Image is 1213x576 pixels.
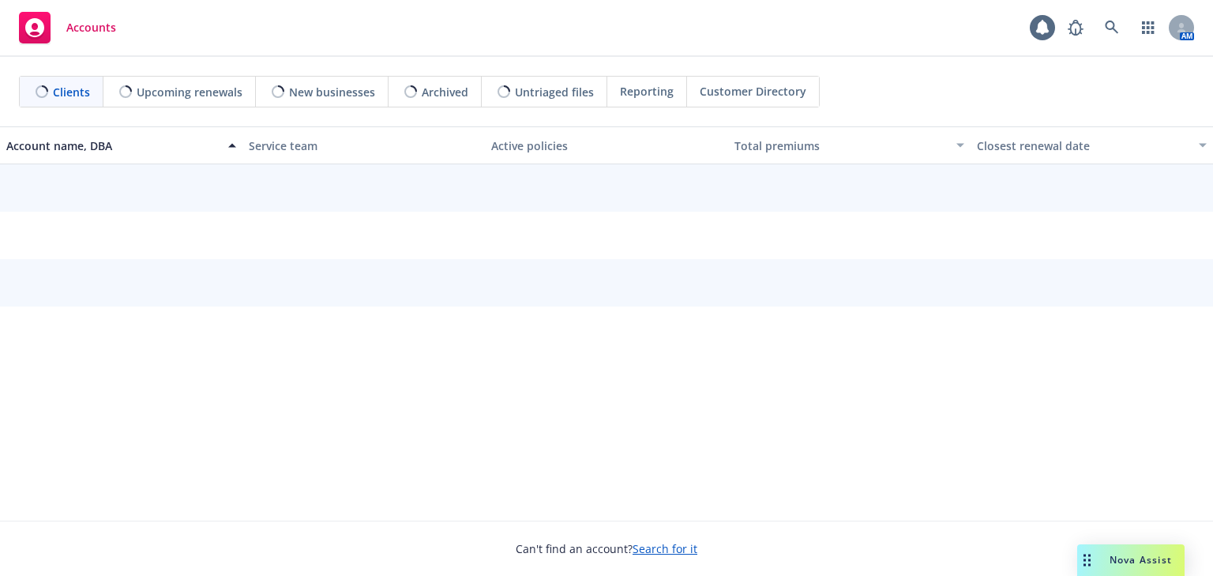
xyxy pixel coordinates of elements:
a: Switch app [1132,12,1164,43]
button: Nova Assist [1077,544,1185,576]
div: Closest renewal date [977,137,1189,154]
span: Clients [53,84,90,100]
span: Archived [422,84,468,100]
a: Search [1096,12,1128,43]
a: Accounts [13,6,122,50]
span: New businesses [289,84,375,100]
div: Total premiums [734,137,947,154]
a: Search for it [633,541,697,556]
span: Nova Assist [1110,553,1172,567]
a: Report a Bug [1060,12,1091,43]
span: Customer Directory [700,83,806,100]
div: Account name, DBA [6,137,219,154]
span: Accounts [66,21,116,34]
div: Drag to move [1077,544,1097,576]
span: Untriaged files [515,84,594,100]
button: Total premiums [728,126,971,164]
div: Service team [249,137,479,154]
button: Service team [242,126,485,164]
button: Active policies [485,126,727,164]
button: Closest renewal date [971,126,1213,164]
span: Can't find an account? [516,540,697,557]
span: Upcoming renewals [137,84,242,100]
div: Active policies [491,137,721,154]
span: Reporting [620,83,674,100]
